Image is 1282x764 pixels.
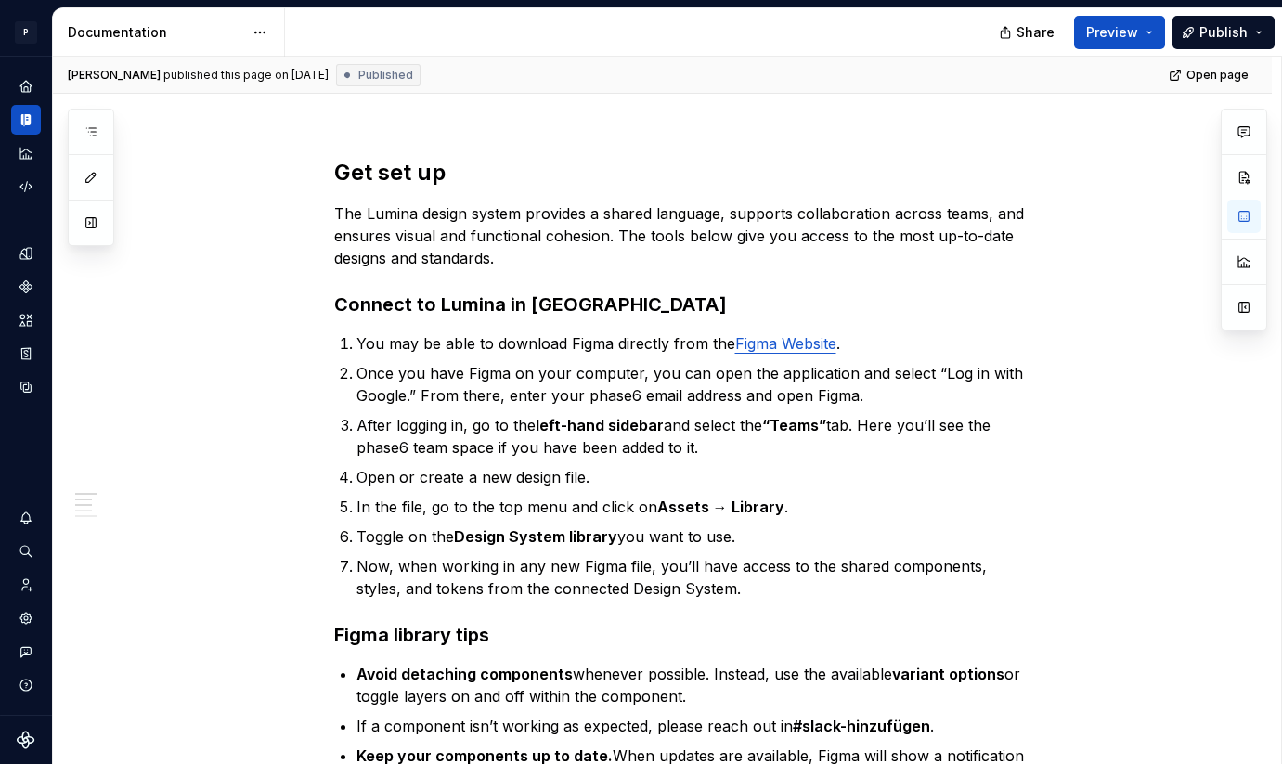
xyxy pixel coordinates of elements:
button: Preview [1074,16,1165,49]
button: Publish [1172,16,1275,49]
div: published this page on [DATE] [163,68,329,83]
a: Data sources [11,372,41,402]
p: Toggle on the you want to use. [356,525,1036,548]
span: Share [1017,23,1055,42]
strong: Connect to Lumina in [GEOGRAPHIC_DATA] [334,293,727,316]
a: Invite team [11,570,41,600]
p: Now, when working in any new Figma file, you’ll have access to the shared components, styles, and... [356,555,1036,600]
p: The Lumina design system provides a shared language, supports collaboration across teams, and ens... [334,202,1036,269]
p: If a component isn’t working as expected, please reach out in . [356,715,1036,737]
div: Documentation [68,23,243,42]
a: Home [11,71,41,101]
span: Publish [1199,23,1248,42]
button: Share [990,16,1067,49]
p: Open or create a new design file. [356,466,1036,488]
strong: Get set up [334,159,446,186]
a: Figma Website [735,334,836,353]
span: [PERSON_NAME] [68,68,161,83]
span: Open page [1186,68,1249,83]
button: Search ⌘K [11,537,41,566]
strong: #slack-hinzufügen [793,717,930,735]
a: Design tokens [11,239,41,268]
strong: Design System library [454,527,617,546]
a: Storybook stories [11,339,41,369]
svg: Supernova Logo [17,731,35,749]
strong: “Teams” [762,416,826,434]
span: Preview [1086,23,1138,42]
strong: Avoid detaching components [356,665,573,683]
button: Notifications [11,503,41,533]
a: Components [11,272,41,302]
p: whenever possible. Instead, use the available or toggle layers on and off within the component. [356,663,1036,707]
button: P [4,12,48,52]
a: Open page [1163,62,1257,88]
strong: left-hand sidebar [536,416,664,434]
strong: Figma library tips [334,624,489,646]
p: Once you have Figma on your computer, you can open the application and select “Log in with Google... [356,362,1036,407]
p: In the file, go to the top menu and click on . [356,496,1036,518]
a: Analytics [11,138,41,168]
strong: Assets → Library [657,498,784,516]
strong: variant options [892,665,1004,683]
p: You may be able to download Figma directly from the . [356,332,1036,355]
span: Published [358,68,413,83]
p: After logging in, go to the and select the tab. Here you’ll see the phase6 team space if you have... [356,414,1036,459]
a: Documentation [11,105,41,135]
div: P [15,21,37,44]
button: Contact support [11,637,41,667]
a: Code automation [11,172,41,201]
a: Assets [11,305,41,335]
a: Settings [11,603,41,633]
